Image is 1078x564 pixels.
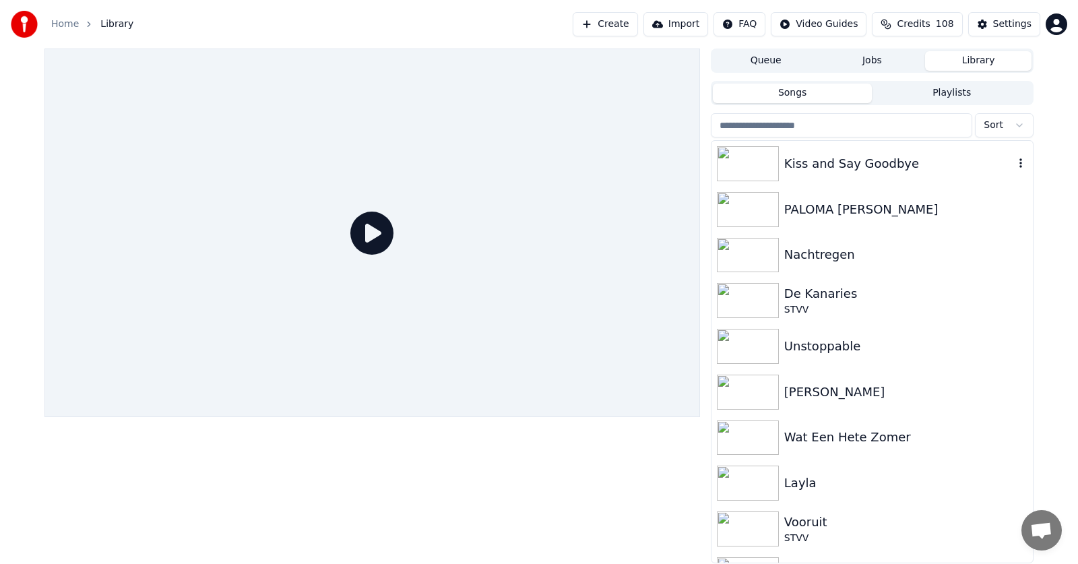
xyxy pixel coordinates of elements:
div: Nachtregen [784,245,1027,264]
div: Settings [993,18,1032,31]
div: Open de chat [1021,510,1062,551]
div: Wat Een Hete Zomer [784,428,1027,447]
button: Create [573,12,638,36]
span: Sort [984,119,1003,132]
button: FAQ [714,12,765,36]
div: [PERSON_NAME] [784,383,1027,402]
a: Home [51,18,79,31]
button: Credits108 [872,12,962,36]
button: Songs [713,84,873,103]
button: Settings [968,12,1040,36]
button: Library [925,51,1032,71]
img: youka [11,11,38,38]
div: Vooruit [784,513,1027,532]
button: Import [643,12,708,36]
div: De Kanaries [784,284,1027,303]
div: Layla [784,474,1027,493]
button: Queue [713,51,819,71]
span: 108 [936,18,954,31]
span: Credits [897,18,930,31]
div: STVV [784,532,1027,545]
div: Unstoppable [784,337,1027,356]
button: Jobs [819,51,926,71]
span: Library [100,18,133,31]
div: Kiss and Say Goodbye [784,154,1014,173]
div: STVV [784,303,1027,317]
button: Playlists [872,84,1032,103]
nav: breadcrumb [51,18,133,31]
div: PALOMA [PERSON_NAME] [784,200,1027,219]
button: Video Guides [771,12,866,36]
